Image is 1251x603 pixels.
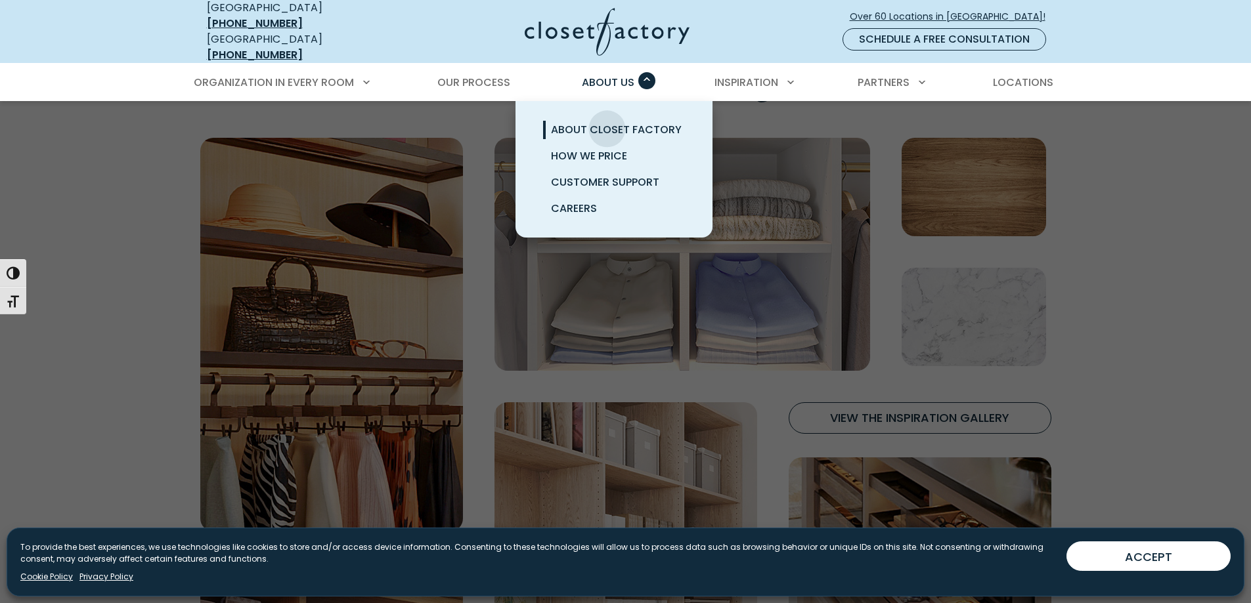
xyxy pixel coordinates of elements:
[516,101,713,238] ul: About Us submenu
[858,75,910,90] span: Partners
[525,8,690,56] img: Closet Factory Logo
[437,75,510,90] span: Our Process
[843,28,1046,51] a: Schedule a Free Consultation
[849,5,1057,28] a: Over 60 Locations in [GEOGRAPHIC_DATA]!
[551,122,682,137] span: About Closet Factory
[79,571,133,583] a: Privacy Policy
[551,175,659,190] span: Customer Support
[20,571,73,583] a: Cookie Policy
[714,75,778,90] span: Inspiration
[551,148,627,163] span: How We Price
[993,75,1053,90] span: Locations
[207,31,397,63] div: [GEOGRAPHIC_DATA]
[194,75,354,90] span: Organization in Every Room
[1066,541,1231,571] button: ACCEPT
[20,541,1056,565] p: To provide the best experiences, we use technologies like cookies to store and/or access device i...
[207,47,303,62] a: [PHONE_NUMBER]
[551,201,597,216] span: Careers
[207,16,303,31] a: [PHONE_NUMBER]
[185,64,1067,101] nav: Primary Menu
[850,10,1056,24] span: Over 60 Locations in [GEOGRAPHIC_DATA]!
[582,75,634,90] span: About Us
